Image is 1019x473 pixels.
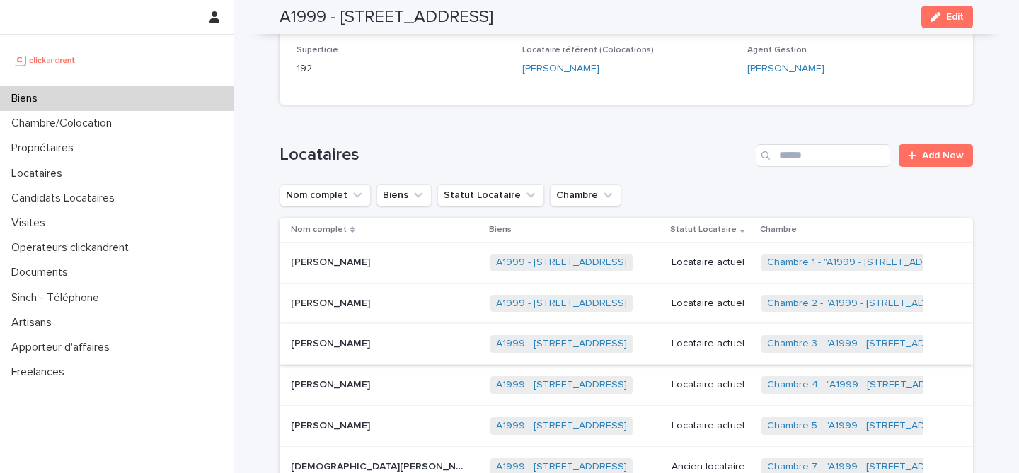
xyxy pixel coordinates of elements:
[280,283,973,324] tr: [PERSON_NAME][PERSON_NAME] A1999 - [STREET_ADDRESS] Locataire actuelChambre 2 - "A1999 - [STREET_...
[291,222,347,238] p: Nom complet
[496,338,627,350] a: A1999 - [STREET_ADDRESS]
[670,222,737,238] p: Statut Locataire
[291,417,373,432] p: [PERSON_NAME]
[376,184,432,206] button: Biens
[496,257,627,269] a: A1999 - [STREET_ADDRESS]
[672,379,750,391] p: Locataire actuel
[280,324,973,365] tr: [PERSON_NAME][PERSON_NAME] A1999 - [STREET_ADDRESS] Locataire actuelChambre 3 - "A1999 - [STREET_...
[550,184,621,206] button: Chambre
[767,257,961,269] a: Chambre 1 - "A1999 - [STREET_ADDRESS]"
[6,192,126,205] p: Candidats Locataires
[291,335,373,350] p: [PERSON_NAME]
[6,316,63,329] p: Artisans
[922,151,964,160] span: Add New
[280,184,371,206] button: Nom complet
[6,291,110,305] p: Sinch - Téléphone
[767,298,963,310] a: Chambre 2 - "A1999 - [STREET_ADDRESS]"
[767,461,963,473] a: Chambre 7 - "A1999 - [STREET_ADDRESS]"
[767,338,963,350] a: Chambre 3 - "A1999 - [STREET_ADDRESS]"
[767,420,963,432] a: Chambre 5 - "A1999 - [STREET_ADDRESS]"
[291,295,373,310] p: [PERSON_NAME]
[297,46,338,54] span: Superficie
[672,257,750,269] p: Locataire actuel
[767,379,964,391] a: Chambre 4 - "A1999 - [STREET_ADDRESS]"
[6,92,49,105] p: Biens
[280,406,973,447] tr: [PERSON_NAME][PERSON_NAME] A1999 - [STREET_ADDRESS] Locataire actuelChambre 5 - "A1999 - [STREET_...
[672,420,750,432] p: Locataire actuel
[489,222,512,238] p: Biens
[672,338,750,350] p: Locataire actuel
[496,420,627,432] a: A1999 - [STREET_ADDRESS]
[756,144,890,167] input: Search
[6,216,57,230] p: Visites
[6,141,85,155] p: Propriétaires
[747,62,824,76] a: [PERSON_NAME]
[6,341,121,354] p: Apporteur d'affaires
[297,62,505,76] p: 192
[437,184,544,206] button: Statut Locataire
[11,46,80,74] img: UCB0brd3T0yccxBKYDjQ
[921,6,973,28] button: Edit
[522,46,654,54] span: Locataire référent (Colocations)
[280,145,750,165] h1: Locataires
[672,298,750,310] p: Locataire actuel
[6,366,76,379] p: Freelances
[760,222,797,238] p: Chambre
[6,117,123,130] p: Chambre/Colocation
[747,46,807,54] span: Agent Gestion
[280,242,973,283] tr: [PERSON_NAME][PERSON_NAME] A1999 - [STREET_ADDRESS] Locataire actuelChambre 1 - "A1999 - [STREET_...
[6,266,79,279] p: Documents
[280,7,493,28] h2: A1999 - [STREET_ADDRESS]
[899,144,973,167] a: Add New
[291,376,373,391] p: [PERSON_NAME]
[672,461,750,473] p: Ancien locataire
[291,458,471,473] p: [DEMOGRAPHIC_DATA][PERSON_NAME]
[291,254,373,269] p: [PERSON_NAME]
[280,365,973,406] tr: [PERSON_NAME][PERSON_NAME] A1999 - [STREET_ADDRESS] Locataire actuelChambre 4 - "A1999 - [STREET_...
[6,241,140,255] p: Operateurs clickandrent
[522,62,599,76] a: [PERSON_NAME]
[496,461,627,473] a: A1999 - [STREET_ADDRESS]
[6,167,74,180] p: Locataires
[496,379,627,391] a: A1999 - [STREET_ADDRESS]
[496,298,627,310] a: A1999 - [STREET_ADDRESS]
[946,12,964,22] span: Edit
